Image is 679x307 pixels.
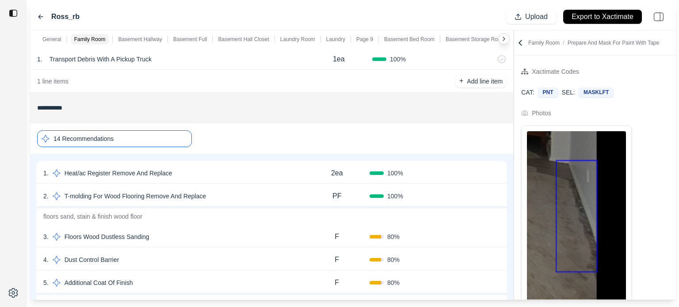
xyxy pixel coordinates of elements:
[384,36,435,43] p: Basement Bed Room
[538,87,558,97] div: PNT
[335,231,339,242] p: F
[560,40,568,46] span: /
[53,134,114,143] p: 14 Recommendations
[42,36,61,43] p: General
[572,12,633,22] p: Export to Xactimate
[46,53,155,65] p: Transport Debris With A Pickup Truck
[280,36,315,43] p: Laundry Room
[506,10,556,24] button: Upload
[61,190,210,202] p: T-molding For Wood Flooring Remove And Replace
[568,40,659,46] span: Prepare And Mask For Paint With Tape
[326,36,345,43] p: Laundry
[528,39,659,46] p: Family Room
[387,192,403,201] span: 100 %
[333,54,345,64] p: 1ea
[61,277,137,289] p: Additional Coat Of Finish
[335,254,339,265] p: F
[61,231,153,243] p: Floors Wood Dustless Sanding
[532,66,579,77] div: Xactimate Codes
[218,36,269,43] p: Basement Hall Closet
[467,77,503,86] p: Add line item
[9,9,18,18] img: toggle sidebar
[356,36,373,43] p: Page 9
[527,131,626,301] img: Cropped Image
[37,77,69,86] p: 1 line items
[173,36,207,43] p: Basement Full
[74,36,106,43] p: Family Room
[51,11,80,22] label: Ross_rb
[562,88,575,97] p: SEL:
[579,87,614,97] div: MASKLFT
[387,278,400,287] span: 80 %
[390,55,406,64] span: 100 %
[36,208,507,224] p: floors sand, stain & finish wood floor
[331,168,343,178] p: 2ea
[43,232,49,241] p: 3 .
[61,254,123,266] p: Dust Control Barrier
[43,255,49,264] p: 4 .
[525,12,548,22] p: Upload
[387,169,403,178] span: 100 %
[521,88,534,97] p: CAT:
[37,55,42,64] p: 1 .
[387,255,400,264] span: 80 %
[387,232,400,241] span: 80 %
[118,36,162,43] p: Basement Hallway
[446,36,505,43] p: Basement Storage Room
[43,278,49,287] p: 5 .
[332,191,341,201] p: PF
[456,75,506,87] button: +Add line item
[649,7,668,27] img: right-panel.svg
[563,10,642,24] button: Export to Xactimate
[459,76,463,86] p: +
[335,277,339,288] p: F
[43,169,49,178] p: 1 .
[43,192,49,201] p: 2 .
[532,108,551,118] div: Photos
[61,167,176,179] p: Heat/ac Register Remove And Replace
